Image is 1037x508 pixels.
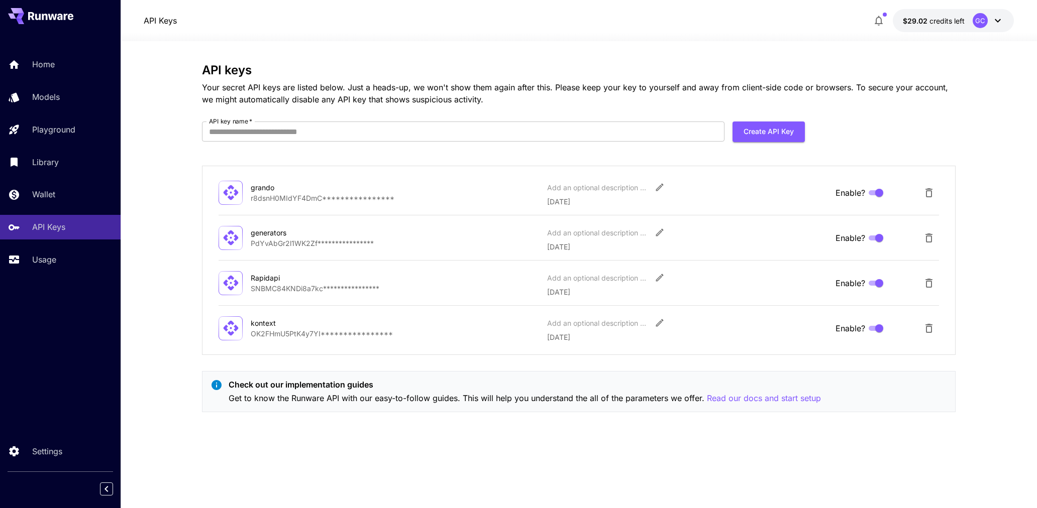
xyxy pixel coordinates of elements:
h3: API keys [202,63,956,77]
div: $29.0175 [903,16,965,26]
button: Delete API Key [919,273,939,293]
p: [DATE] [547,287,827,297]
p: Wallet [32,188,55,200]
div: GC [973,13,988,28]
div: Add an optional description or comment [547,273,648,283]
div: Add an optional description or comment [547,182,648,193]
p: Playground [32,123,75,136]
p: Check out our implementation guides [229,378,821,391]
p: API Keys [32,221,65,233]
div: kontext [251,318,351,328]
div: Add an optional description or comment [547,227,648,238]
p: Get to know the Runware API with our easy-to-follow guides. This will help you understand the all... [229,392,821,405]
span: credits left [929,17,965,25]
button: Create API Key [733,121,805,142]
button: Read our docs and start setup [707,392,821,405]
p: [DATE] [547,241,827,252]
iframe: Chat Widget [987,460,1037,508]
button: Delete API Key [919,318,939,338]
button: Edit [651,223,669,241]
span: Enable? [836,187,865,199]
div: grando [251,182,351,193]
p: Your secret API keys are listed below. Just a heads-up, we won't show them again after this. Plea... [202,81,956,105]
span: Enable? [836,277,865,289]
button: Edit [651,269,669,287]
p: Settings [32,445,62,457]
button: Edit [651,314,669,332]
button: $29.0175GC [893,9,1014,32]
button: Edit [651,178,669,196]
p: Library [32,156,59,168]
div: Collapse sidebar [108,480,121,498]
p: [DATE] [547,196,827,207]
a: API Keys [144,15,177,27]
button: Delete API Key [919,183,939,203]
div: Add an optional description or comment [547,318,648,328]
button: Collapse sidebar [100,482,113,495]
p: Home [32,58,55,70]
span: Enable? [836,322,865,334]
span: $29.02 [903,17,929,25]
span: Enable? [836,232,865,244]
p: [DATE] [547,332,827,342]
p: Models [32,91,60,103]
label: API key name [209,117,252,125]
div: Rapidapi [251,273,351,283]
nav: breadcrumb [144,15,177,27]
div: generators [251,227,351,238]
button: Delete API Key [919,228,939,248]
p: Usage [32,253,56,266]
